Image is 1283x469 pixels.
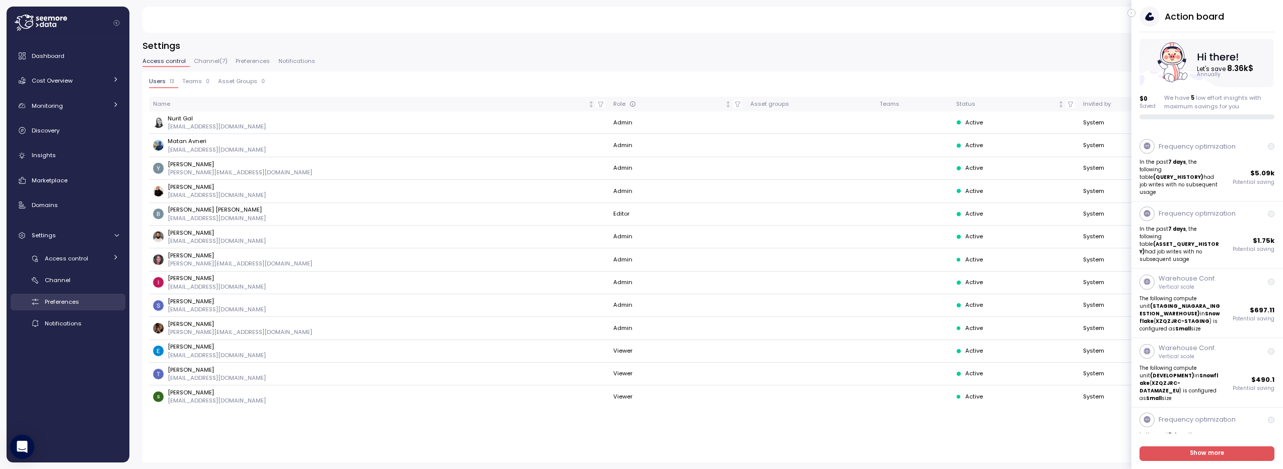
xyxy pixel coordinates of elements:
a: Monitoring [11,96,125,116]
td: System [1079,272,1178,294]
div: Not sorted [1057,101,1064,108]
p: Warehouse Conf. [1159,343,1216,353]
p: Potential saving [1233,315,1275,322]
p: Potential saving [1233,179,1275,186]
img: ACg8ocJyWE6xOp1B6yfOOo1RrzZBXz9fCX43NtCsscuvf8X-nP99eg=s96-c [153,209,164,219]
span: Active [965,255,983,264]
strong: 7 days [1169,226,1186,232]
p: [EMAIL_ADDRESS][DOMAIN_NAME] [168,305,266,313]
td: Viewer [609,340,746,363]
td: System [1079,363,1178,385]
span: Active [965,301,983,310]
p: [PERSON_NAME] [168,229,266,237]
a: Show more [1140,446,1275,461]
p: Frequency optimization [1159,142,1236,152]
div: Not sorted [725,101,732,108]
span: Settings [32,231,56,239]
span: Active [965,278,983,287]
div: Open Intercom Messenger [10,435,34,459]
td: Admin [609,226,746,248]
td: Admin [609,111,746,134]
img: ACg8ocKvqwnLMA34EL5-0z6HW-15kcrLxT5Mmx2M21tMPLYJnykyAQ=s96-c [153,163,164,173]
td: System [1079,111,1178,134]
span: Active [965,118,983,127]
a: Cost Overview [11,71,125,91]
a: Preferences [11,294,125,310]
td: Admin [609,134,746,157]
p: Potential saving [1233,246,1275,253]
p: [PERSON_NAME][EMAIL_ADDRESS][DOMAIN_NAME] [168,328,312,336]
span: Dashboard [32,52,64,60]
p: [EMAIL_ADDRESS][DOMAIN_NAME] [168,122,266,130]
p: [PERSON_NAME] [168,297,266,305]
p: [EMAIL_ADDRESS][DOMAIN_NAME] [168,237,266,245]
p: [PERSON_NAME] [168,160,312,168]
p: 13 [170,78,174,85]
p: [PERSON_NAME] [168,251,312,259]
span: Active [965,210,983,219]
p: [EMAIL_ADDRESS][DOMAIN_NAME] [168,374,266,382]
p: The following compute unit in ( ) is configured as size [1140,364,1221,403]
strong: Snowflake [1140,372,1219,386]
p: [PERSON_NAME] [168,183,266,191]
span: Insights [32,151,56,159]
strong: (STAGING_NIAGARA_INGESTION_WAREHOUSE) [1140,303,1221,317]
a: Settings [11,225,125,245]
a: Marketplace [11,170,125,190]
p: [PERSON_NAME][EMAIL_ADDRESS][DOMAIN_NAME] [168,168,312,176]
p: [PERSON_NAME][EMAIL_ADDRESS][DOMAIN_NAME] [168,259,312,267]
a: Channel [11,272,125,289]
p: In the past , the following table **(STAGING_NIAGARA_DB [1140,431,1221,454]
img: ACg8ocKLuhHFaZBJRg6H14Zm3JrTaqN1bnDy5ohLcNYWE-rfMITsOg=s96-c [153,277,164,288]
span: Access control [45,254,88,262]
span: Domains [32,201,58,209]
a: Frequency optimizationIn the past7 days, the following table(ASSET_QUERY_HISTORY)had job writes w... [1131,202,1283,269]
p: [PERSON_NAME] [168,274,266,282]
text: Let's save [1198,63,1254,74]
p: Frequency optimization [1159,415,1236,425]
div: Status [956,100,1056,109]
td: Admin [609,272,746,294]
p: [EMAIL_ADDRESS][DOMAIN_NAME] [168,351,266,359]
img: ACg8ocIVugc3DtI--ID6pffOeA5XcvoqExjdOmyrlhjOptQpqjom7zQ=s96-c [153,117,164,128]
td: System [1079,226,1178,248]
p: The following compute unit in ( ) is configured as size [1140,295,1221,333]
td: System [1079,157,1178,180]
td: System [1079,340,1178,363]
span: Users [149,79,166,84]
p: [EMAIL_ADDRESS][DOMAIN_NAME] [168,146,266,154]
img: ACg8ocLFKfaHXE38z_35D9oG4qLrdLeB_OJFy4BOGq8JL8YSOowJeg=s96-c [153,323,164,333]
a: Discovery [11,120,125,141]
p: [PERSON_NAME] [168,320,312,328]
span: Preferences [45,298,79,306]
p: Vertical scale [1159,284,1216,291]
span: Preferences [236,58,270,64]
td: System [1079,385,1178,408]
span: Marketplace [32,176,67,184]
td: System [1079,203,1178,226]
div: We have low effort insights with maximum savings for you [1164,94,1275,110]
td: Admin [609,317,746,340]
td: Viewer [609,385,746,408]
span: Show more [1190,447,1225,460]
span: Active [965,141,983,150]
p: [PERSON_NAME] [PERSON_NAME] [168,206,266,214]
img: ACg8ocLDuIZlR5f2kIgtapDwVC7yp445s3OgbrQTIAV7qYj8P05r5pI=s96-c [153,254,164,265]
span: Monitoring [32,102,63,110]
p: Matan Avneri [168,137,266,145]
span: Active [965,164,983,173]
span: 5 [1191,94,1194,102]
h3: Settings [142,39,1270,52]
p: $ 0 [1140,95,1156,103]
strong: XZQZJRC-DATAMAZE_EU [1140,380,1181,394]
strong: (ASSET_QUERY_HISTORY) [1140,241,1220,255]
p: Vertical scale [1159,353,1216,360]
strong: 7 days [1169,432,1186,438]
div: Not sorted [588,101,595,108]
td: Viewer [609,363,746,385]
span: Active [965,369,983,378]
td: System [1079,317,1178,340]
td: System [1079,134,1178,157]
a: Warehouse Conf.Vertical scaleThe following compute unit(STAGING_NIAGARA_INGESTION_WAREHOUSE)inSno... [1131,269,1283,338]
p: In the past , the following table had job writes with no subsequent usage [1140,225,1221,263]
